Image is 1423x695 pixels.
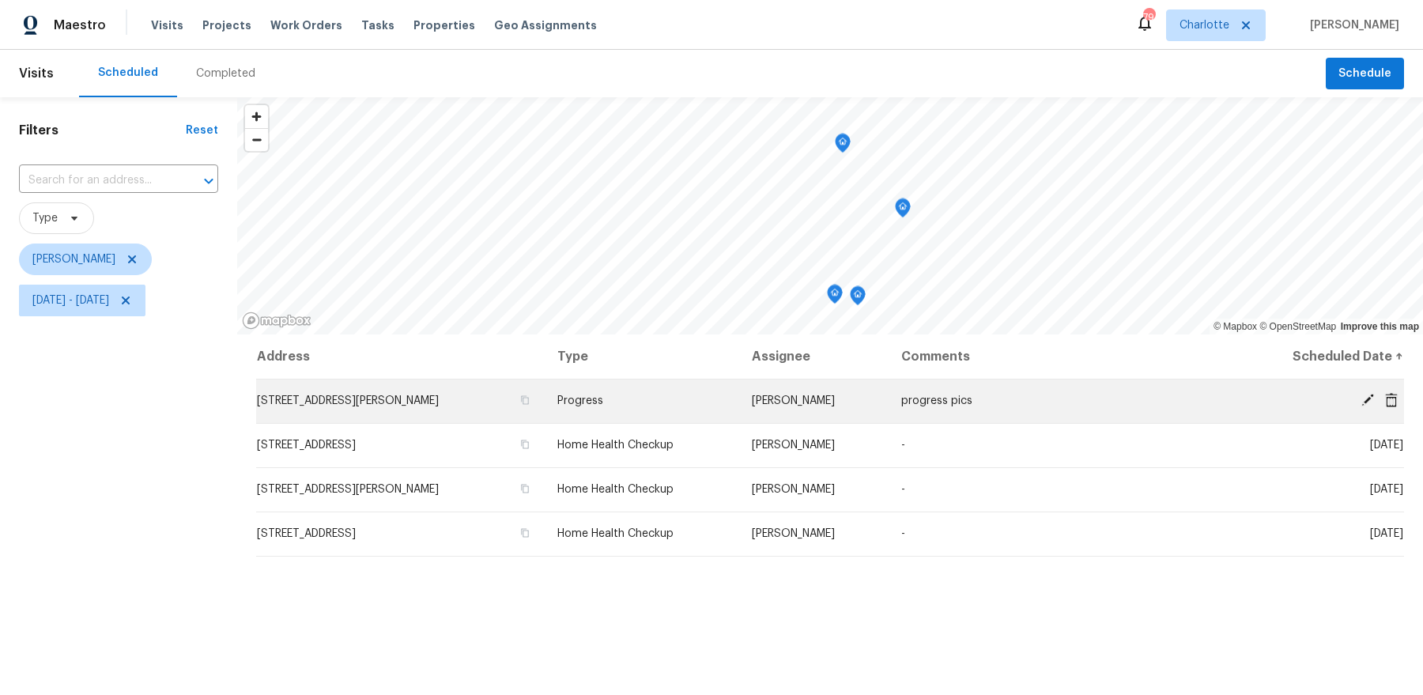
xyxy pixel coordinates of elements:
[202,17,251,33] span: Projects
[1180,17,1229,33] span: Charlotte
[19,56,54,91] span: Visits
[1259,321,1336,332] a: OpenStreetMap
[1370,484,1403,495] span: [DATE]
[518,437,532,451] button: Copy Address
[1380,393,1403,407] span: Cancel
[850,286,866,311] div: Map marker
[752,395,835,406] span: [PERSON_NAME]
[198,170,220,192] button: Open
[1214,321,1257,332] a: Mapbox
[901,395,972,406] span: progress pics
[32,293,109,308] span: [DATE] - [DATE]
[901,528,905,539] span: -
[245,128,268,151] button: Zoom out
[98,65,158,81] div: Scheduled
[1326,58,1404,90] button: Schedule
[518,482,532,496] button: Copy Address
[1370,440,1403,451] span: [DATE]
[1304,17,1399,33] span: [PERSON_NAME]
[270,17,342,33] span: Work Orders
[32,251,115,267] span: [PERSON_NAME]
[257,395,439,406] span: [STREET_ADDRESS][PERSON_NAME]
[256,334,545,379] th: Address
[151,17,183,33] span: Visits
[557,395,603,406] span: Progress
[1370,528,1403,539] span: [DATE]
[1341,321,1419,332] a: Improve this map
[1233,334,1404,379] th: Scheduled Date ↑
[413,17,475,33] span: Properties
[196,66,255,81] div: Completed
[257,528,356,539] span: [STREET_ADDRESS]
[835,134,851,158] div: Map marker
[827,285,843,309] div: Map marker
[518,526,532,540] button: Copy Address
[1356,393,1380,407] span: Edit
[557,528,674,539] span: Home Health Checkup
[739,334,889,379] th: Assignee
[752,484,835,495] span: [PERSON_NAME]
[32,210,58,226] span: Type
[545,334,740,379] th: Type
[245,105,268,128] button: Zoom in
[557,484,674,495] span: Home Health Checkup
[257,484,439,495] span: [STREET_ADDRESS][PERSON_NAME]
[1143,9,1154,25] div: 79
[186,123,218,138] div: Reset
[257,440,356,451] span: [STREET_ADDRESS]
[237,97,1423,334] canvas: Map
[557,440,674,451] span: Home Health Checkup
[54,17,106,33] span: Maestro
[752,440,835,451] span: [PERSON_NAME]
[1338,64,1391,84] span: Schedule
[895,198,911,223] div: Map marker
[901,440,905,451] span: -
[494,17,597,33] span: Geo Assignments
[245,129,268,151] span: Zoom out
[752,528,835,539] span: [PERSON_NAME]
[518,393,532,407] button: Copy Address
[19,123,186,138] h1: Filters
[242,312,311,330] a: Mapbox homepage
[361,20,394,31] span: Tasks
[19,168,174,193] input: Search for an address...
[889,334,1233,379] th: Comments
[901,484,905,495] span: -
